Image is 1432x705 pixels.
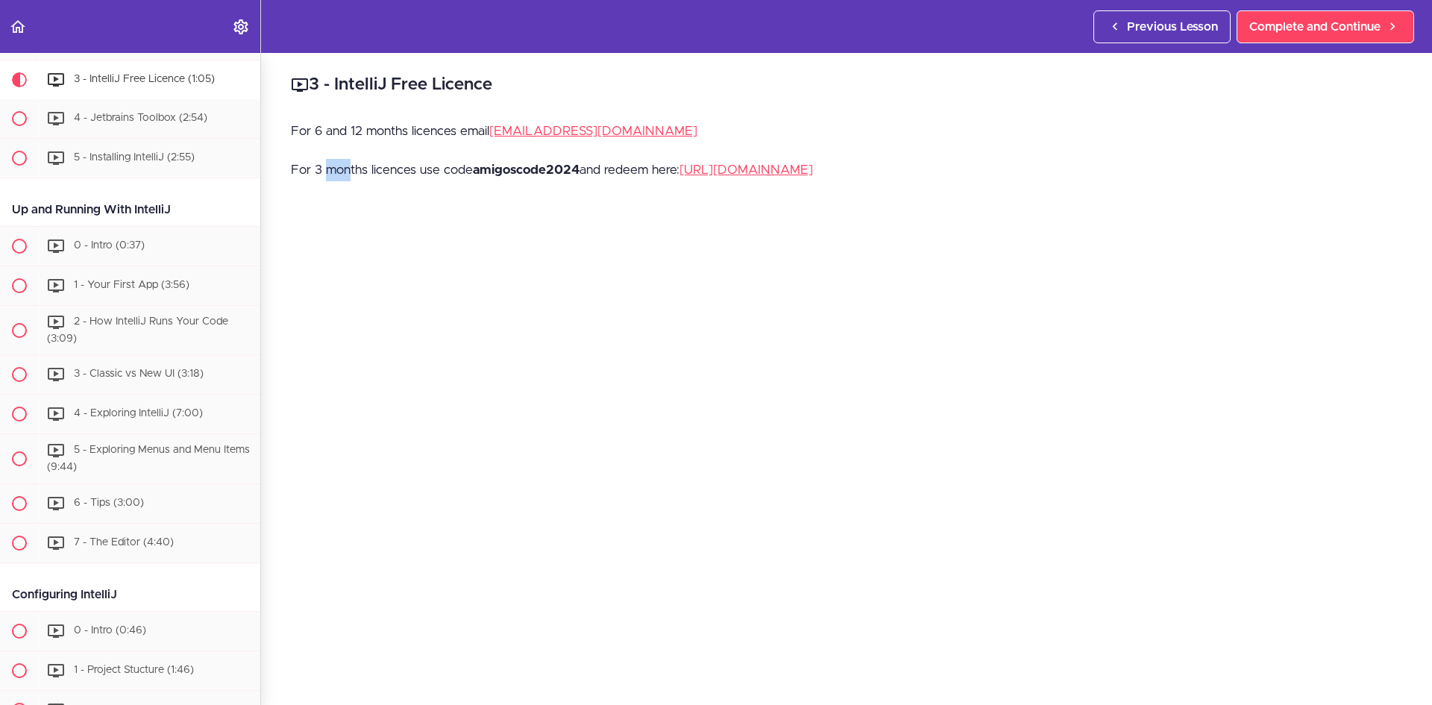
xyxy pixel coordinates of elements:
[291,72,1402,98] h2: 3 - IntelliJ Free Licence
[1237,10,1414,43] a: Complete and Continue
[1093,10,1231,43] a: Previous Lesson
[74,113,207,123] span: 4 - Jetbrains Toolbox (2:54)
[489,125,697,137] a: [EMAIL_ADDRESS][DOMAIN_NAME]
[74,74,215,84] span: 3 - IntelliJ Free Licence (1:05)
[291,159,1402,181] p: For 3 months licences use code and redeem here:
[232,18,250,36] svg: Settings Menu
[74,625,146,636] span: 0 - Intro (0:46)
[74,280,189,290] span: 1 - Your First App (3:56)
[1127,18,1218,36] span: Previous Lesson
[74,152,195,163] span: 5 - Installing IntelliJ (2:55)
[679,163,813,176] a: [URL][DOMAIN_NAME]
[74,498,144,508] span: 6 - Tips (3:00)
[74,665,194,675] span: 1 - Project Stucture (1:46)
[9,18,27,36] svg: Back to course curriculum
[1249,18,1381,36] span: Complete and Continue
[74,240,145,251] span: 0 - Intro (0:37)
[47,316,228,344] span: 2 - How IntelliJ Runs Your Code (3:09)
[291,120,1402,142] p: For 6 and 12 months licences email
[47,445,250,473] span: 5 - Exploring Menus and Menu Items (9:44)
[74,409,203,419] span: 4 - Exploring IntelliJ (7:00)
[74,369,204,380] span: 3 - Classic vs New UI (3:18)
[74,537,174,548] span: 7 - The Editor (4:40)
[473,163,580,176] strong: amigoscode2024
